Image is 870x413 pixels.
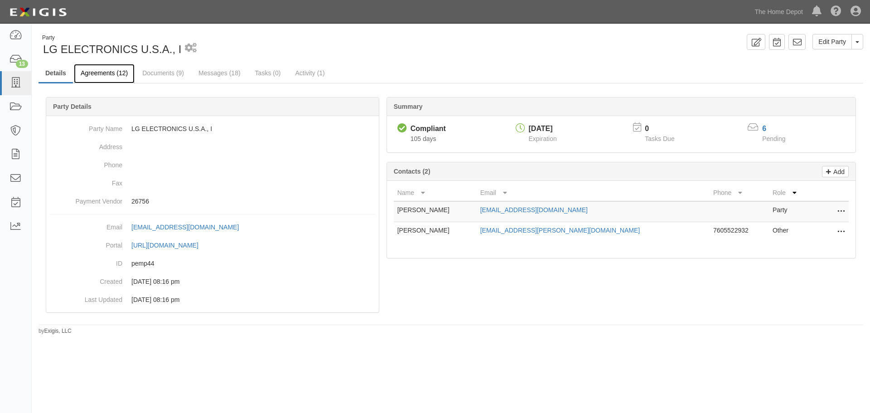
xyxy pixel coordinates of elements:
dd: 02/09/2023 08:16 pm [50,291,375,309]
p: Add [831,166,845,177]
a: Messages (18) [192,64,247,82]
p: 0 [645,124,686,134]
a: Add [822,166,849,177]
i: Help Center - Complianz [831,6,841,17]
dt: Created [50,272,122,286]
dt: Email [50,218,122,232]
a: 6 [762,125,766,132]
div: Compliant [411,124,446,134]
div: Party [42,34,181,42]
a: Edit Party [812,34,852,49]
th: Name [394,185,477,201]
a: [EMAIL_ADDRESS][PERSON_NAME][DOMAIN_NAME] [480,227,640,234]
i: 1 scheduled workflow [185,44,197,53]
td: [PERSON_NAME] [394,201,477,222]
a: Exigis, LLC [44,328,72,334]
a: Tasks (0) [248,64,288,82]
div: LG ELECTRONICS U.S.A., I [39,34,444,57]
p: 26756 [131,197,375,206]
a: Agreements (12) [74,64,135,83]
dt: ID [50,254,122,268]
a: [EMAIL_ADDRESS][DOMAIN_NAME] [480,206,588,214]
small: by [39,327,72,335]
dd: 02/09/2023 08:16 pm [50,272,375,291]
div: 13 [16,60,28,68]
a: Activity (1) [288,64,331,82]
a: [EMAIL_ADDRESS][DOMAIN_NAME] [131,224,249,231]
div: [EMAIL_ADDRESS][DOMAIN_NAME] [131,223,239,232]
dd: LG ELECTRONICS U.S.A., I [50,120,375,138]
a: Details [39,64,73,83]
span: LG ELECTRONICS U.S.A., I [43,43,181,55]
span: Pending [762,135,785,142]
td: 7605522932 [710,222,769,243]
span: Expiration [529,135,557,142]
i: Compliant [397,124,407,133]
b: Contacts (2) [394,168,430,175]
dt: Payment Vendor [50,192,122,206]
b: Summary [394,103,423,110]
a: Documents (9) [135,64,191,82]
dt: Last Updated [50,291,122,304]
a: [URL][DOMAIN_NAME] [131,242,208,249]
span: Since 06/09/2025 [411,135,436,142]
dt: Phone [50,156,122,170]
dt: Address [50,138,122,151]
b: Party Details [53,103,92,110]
dd: pemp44 [50,254,375,272]
th: Phone [710,185,769,201]
dt: Portal [50,236,122,250]
dt: Fax [50,174,122,188]
span: Tasks Due [645,135,674,142]
td: Party [769,201,812,222]
th: Email [477,185,710,201]
a: The Home Depot [750,3,807,21]
td: [PERSON_NAME] [394,222,477,243]
dt: Party Name [50,120,122,133]
th: Role [769,185,812,201]
td: Other [769,222,812,243]
img: logo-5460c22ac91f19d4615b14bd174203de0afe785f0fc80cf4dbbc73dc1793850b.png [7,4,69,20]
div: [DATE] [529,124,557,134]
